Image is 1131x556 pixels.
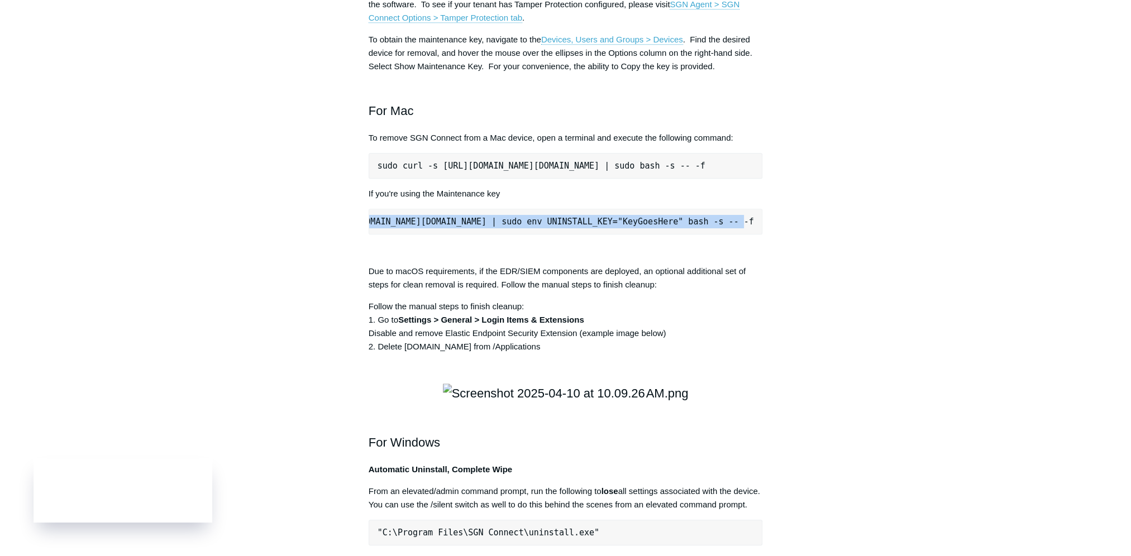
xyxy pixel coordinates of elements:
pre: sudo curl -s [URL][DOMAIN_NAME][DOMAIN_NAME] | sudo env UNINSTALL_KEY="KeyGoesHere" bash -s -- -f [369,209,763,234]
pre: sudo curl -s [URL][DOMAIN_NAME][DOMAIN_NAME] | sudo bash -s -- -f [369,153,763,179]
p: Follow the manual steps to finish cleanup: 1. Go to Disable and remove Elastic Endpoint Security ... [369,300,763,353]
span: "C:\Program Files\SGN Connect\uninstall.exe" [378,528,599,538]
p: If you're using the Maintenance key [369,187,763,200]
strong: lose [602,486,618,496]
strong: Settings > General > Login Items & Extensions [398,315,584,324]
p: To obtain the maintenance key, navigate to the . Find the desired device for removal, and hover t... [369,33,763,73]
strong: Automatic Uninstall, Complete Wipe [369,464,512,474]
p: Due to macOS requirements, if the EDR/SIEM components are deployed, an optional additional set of... [369,265,763,291]
a: Devices, Users and Groups > Devices [541,35,683,45]
iframe: Todyl Status [34,458,212,523]
img: Screenshot 2025-04-10 at 10.09.26 AM.png [443,384,689,403]
h2: For Mac [369,82,763,121]
p: To remove SGN Connect from a Mac device, open a terminal and execute the following command: [369,131,763,145]
h2: For Windows [369,413,763,452]
span: From an elevated/admin command prompt, run the following to all settings associated with the devi... [369,486,760,509]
